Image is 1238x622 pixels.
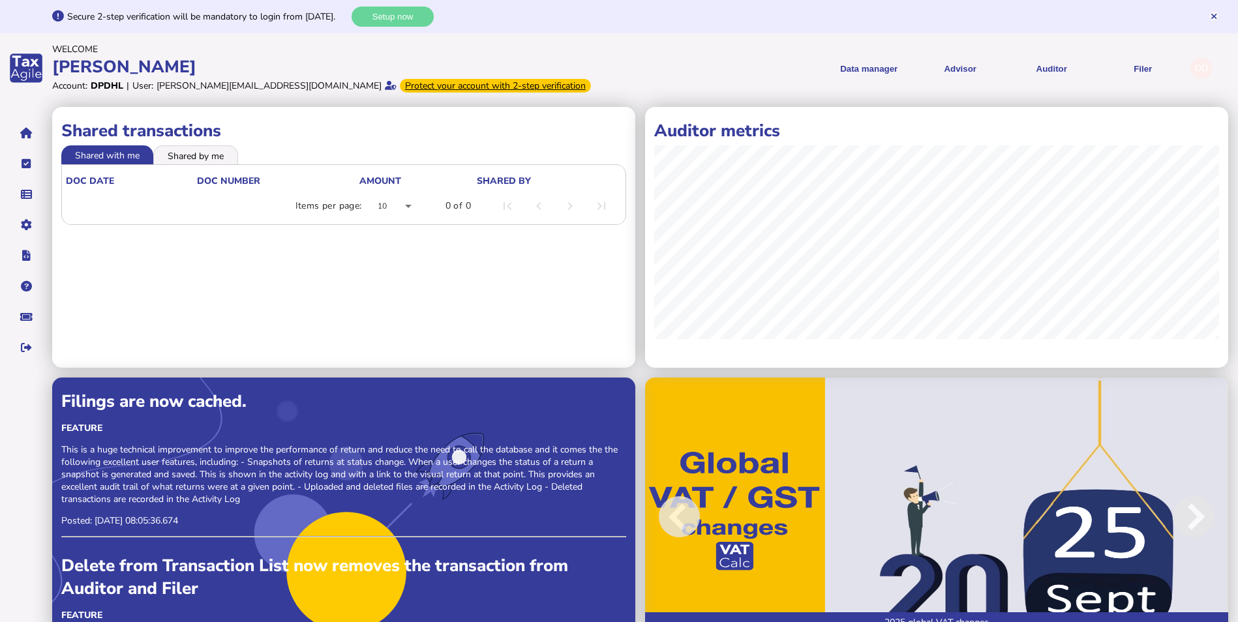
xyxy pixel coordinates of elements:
button: Tasks [12,150,40,177]
button: Hide message [1209,12,1218,21]
div: [PERSON_NAME] [52,55,615,78]
div: Items per page: [295,200,362,213]
button: Filer [1102,52,1184,84]
i: Data manager [21,194,32,195]
button: Data manager [12,181,40,208]
div: Profile settings [1190,57,1212,79]
div: | [127,80,129,92]
div: doc date [66,175,196,187]
div: DPDHL [91,80,123,92]
button: Developer hub links [12,242,40,269]
div: Account: [52,80,87,92]
div: [PERSON_NAME][EMAIL_ADDRESS][DOMAIN_NAME] [157,80,382,92]
div: User: [132,80,153,92]
button: Auditor [1010,52,1093,84]
div: doc number [197,175,359,187]
div: Delete from Transaction List now removes the transaction from Auditor and Filer [61,554,626,600]
div: Welcome [52,43,615,55]
div: shared by [477,175,531,187]
h1: Shared transactions [61,119,626,142]
button: Sign out [12,334,40,361]
button: Shows a dropdown of VAT Advisor options [919,52,1001,84]
div: Secure 2-step verification will be mandatory to login from [DATE]. [67,10,348,23]
div: doc date [66,175,114,187]
li: Shared with me [61,145,153,164]
i: Email verified [385,81,397,90]
button: Shows a dropdown of Data manager options [828,52,910,84]
div: From Oct 1, 2025, 2-step verification will be required to login. Set it up now... [400,79,591,93]
button: Raise a support ticket [12,303,40,331]
p: Posted: [DATE] 08:05:36.674 [61,514,626,527]
button: Manage settings [12,211,40,239]
button: Setup now [352,7,434,27]
h1: Auditor metrics [654,119,1219,142]
div: shared by [477,175,619,187]
p: This is a huge technical improvement to improve the performance of return and reduce the need to ... [61,443,626,505]
div: doc number [197,175,260,187]
div: Filings are now cached. [61,390,626,413]
div: Feature [61,609,626,621]
div: Amount [359,175,475,187]
button: Help pages [12,273,40,300]
li: Shared by me [153,145,238,164]
div: Feature [61,422,626,434]
menu: navigate products [622,52,1185,84]
div: 0 of 0 [445,200,471,213]
div: Amount [359,175,401,187]
button: Home [12,119,40,147]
